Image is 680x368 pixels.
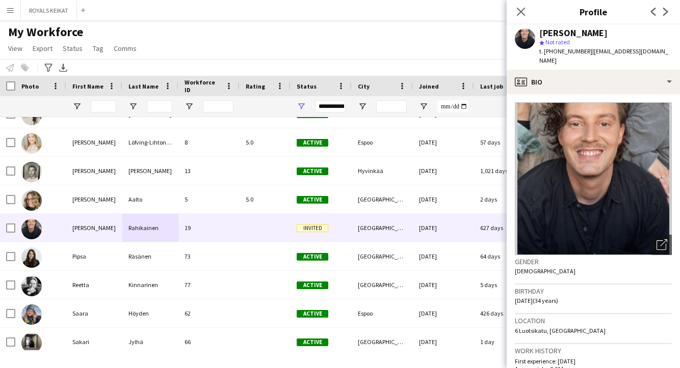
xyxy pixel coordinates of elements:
[539,47,592,55] span: t. [PHONE_NUMBER]
[515,257,672,266] h3: Gender
[413,242,474,270] div: [DATE]
[91,100,116,112] input: First Name Filter Input
[57,62,69,74] app-action-btn: Export XLSX
[147,100,172,112] input: Last Name Filter Input
[474,242,535,270] div: 64 days
[507,5,680,18] h3: Profile
[128,82,159,90] span: Last Name
[59,42,87,55] a: Status
[515,327,606,334] span: 6 Luotsikatu, [GEOGRAPHIC_DATA]
[515,346,672,355] h3: Work history
[21,190,42,211] img: Pauliina Aalto
[66,299,122,327] div: Saara
[474,128,535,156] div: 57 days
[93,44,103,53] span: Tag
[297,139,328,147] span: Active
[419,82,439,90] span: Joined
[539,29,608,38] div: [PERSON_NAME]
[297,310,328,318] span: Active
[515,357,672,365] p: First experience: [DATE]
[515,297,558,304] span: [DATE] (34 years)
[515,287,672,296] h3: Birthday
[352,157,413,185] div: Hyvinkää
[419,102,428,111] button: Open Filter Menu
[474,271,535,299] div: 5 days
[515,102,672,255] img: Crew avatar or photo
[178,242,240,270] div: 73
[352,299,413,327] div: Espoo
[352,185,413,213] div: [GEOGRAPHIC_DATA]
[66,214,122,242] div: [PERSON_NAME]
[178,271,240,299] div: 77
[178,128,240,156] div: 8
[545,38,570,46] span: Not rated
[297,281,328,289] span: Active
[42,62,55,74] app-action-btn: Advanced filters
[246,82,265,90] span: Rating
[21,133,42,154] img: Nora Löfving-Lihtonen
[21,276,42,296] img: Reetta Kinnarinen
[413,128,474,156] div: [DATE]
[203,100,233,112] input: Workforce ID Filter Input
[122,271,178,299] div: Kinnarinen
[21,1,77,20] button: ROYALS KEIKAT
[358,102,367,111] button: Open Filter Menu
[178,157,240,185] div: 13
[178,299,240,327] div: 62
[413,328,474,356] div: [DATE]
[240,128,291,156] div: 5.0
[21,82,39,90] span: Photo
[21,333,42,353] img: Sakari Jylhä
[66,157,122,185] div: [PERSON_NAME]
[21,162,42,182] img: Patrick Backman
[358,82,370,90] span: City
[474,185,535,213] div: 2 days
[122,128,178,156] div: Löfving-Lihtonen
[8,44,22,53] span: View
[651,235,672,255] div: Open photos pop-in
[128,102,138,111] button: Open Filter Menu
[33,44,53,53] span: Export
[178,328,240,356] div: 66
[89,42,108,55] a: Tag
[297,338,328,346] span: Active
[352,242,413,270] div: [GEOGRAPHIC_DATA]
[122,157,178,185] div: [PERSON_NAME]
[66,271,122,299] div: Reetta
[413,271,474,299] div: [DATE]
[122,242,178,270] div: Räsänen
[297,82,317,90] span: Status
[352,128,413,156] div: Espoo
[413,157,474,185] div: [DATE]
[29,42,57,55] a: Export
[539,47,668,64] span: | [EMAIL_ADDRESS][DOMAIN_NAME]
[66,328,122,356] div: Sakari
[297,224,328,232] span: Invited
[240,185,291,213] div: 5.0
[507,70,680,94] div: Bio
[297,102,306,111] button: Open Filter Menu
[122,299,178,327] div: Höyden
[437,100,468,112] input: Joined Filter Input
[297,253,328,261] span: Active
[413,214,474,242] div: [DATE]
[8,24,83,40] span: My Workforce
[352,271,413,299] div: [GEOGRAPHIC_DATA]
[413,185,474,213] div: [DATE]
[515,267,576,275] span: [DEMOGRAPHIC_DATA]
[474,157,535,185] div: 1,021 days
[297,167,328,175] span: Active
[474,299,535,327] div: 426 days
[413,299,474,327] div: [DATE]
[63,44,83,53] span: Status
[21,247,42,268] img: Pipsa Räsänen
[114,44,137,53] span: Comms
[21,304,42,325] img: Saara Höyden
[297,196,328,204] span: Active
[352,328,413,356] div: [GEOGRAPHIC_DATA]
[474,328,535,356] div: 1 day
[66,128,122,156] div: [PERSON_NAME]
[376,100,407,112] input: City Filter Input
[110,42,141,55] a: Comms
[352,214,413,242] div: [GEOGRAPHIC_DATA]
